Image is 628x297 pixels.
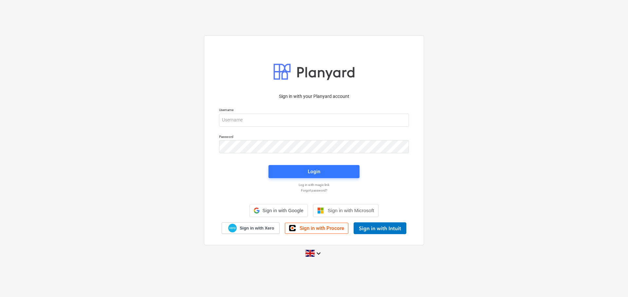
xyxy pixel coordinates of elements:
[219,93,409,100] p: Sign in with your Planyard account
[216,183,412,187] a: Log in with magic link
[308,167,320,176] div: Login
[240,225,274,231] span: Sign in with Xero
[300,225,344,231] span: Sign in with Procore
[328,208,374,213] span: Sign in with Microsoft
[285,223,348,234] a: Sign in with Procore
[249,204,307,217] div: Sign in with Google
[219,114,409,127] input: Username
[317,207,324,214] img: Microsoft logo
[219,135,409,140] p: Password
[222,222,280,234] a: Sign in with Xero
[228,224,237,232] img: Xero logo
[216,188,412,193] a: Forgot password?
[262,208,303,213] span: Sign in with Google
[315,250,323,257] i: keyboard_arrow_down
[268,165,360,178] button: Login
[219,108,409,113] p: Username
